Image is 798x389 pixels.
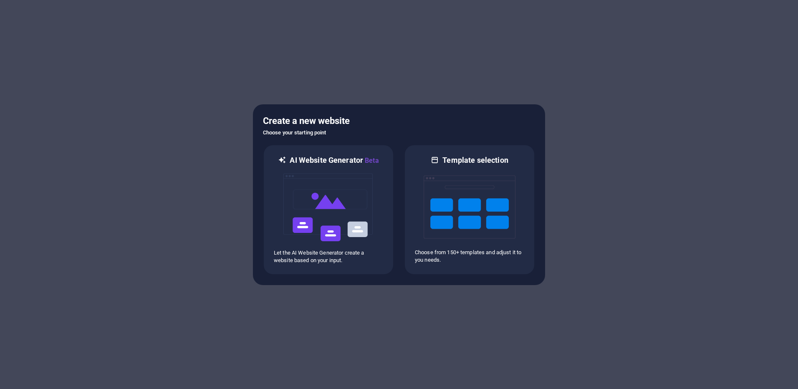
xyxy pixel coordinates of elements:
[274,249,383,264] p: Let the AI Website Generator create a website based on your input.
[283,166,374,249] img: ai
[404,144,535,275] div: Template selectionChoose from 150+ templates and adjust it to you needs.
[442,155,508,165] h6: Template selection
[263,144,394,275] div: AI Website GeneratorBetaaiLet the AI Website Generator create a website based on your input.
[263,114,535,128] h5: Create a new website
[363,157,379,164] span: Beta
[290,155,379,166] h6: AI Website Generator
[263,128,535,138] h6: Choose your starting point
[415,249,524,264] p: Choose from 150+ templates and adjust it to you needs.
